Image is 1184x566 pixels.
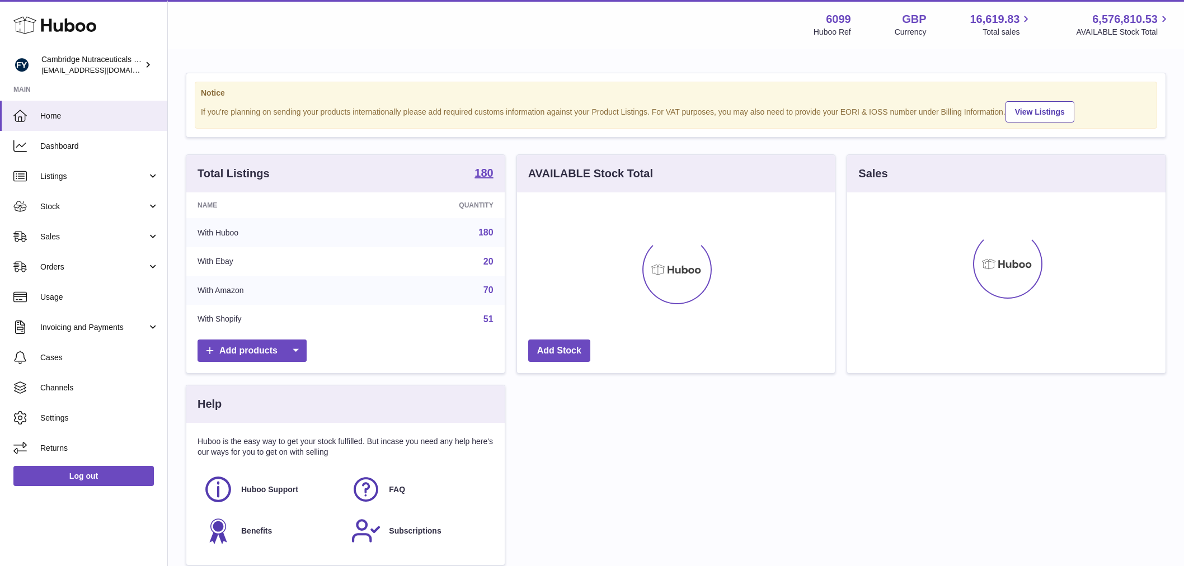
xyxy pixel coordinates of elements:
h3: Help [198,397,222,412]
strong: Notice [201,88,1151,98]
span: Cases [40,352,159,363]
div: If you're planning on sending your products internationally please add required customs informati... [201,100,1151,122]
a: Add Stock [528,339,590,362]
a: Huboo Support [203,474,340,504]
span: [EMAIL_ADDRESS][DOMAIN_NAME] [41,65,165,74]
td: With Huboo [186,218,360,247]
span: Dashboard [40,141,159,152]
a: 70 [483,285,494,295]
td: With Ebay [186,247,360,276]
td: With Amazon [186,276,360,305]
span: Subscriptions [389,526,441,536]
span: Settings [40,413,159,423]
a: 6,576,810.53 AVAILABLE Stock Total [1076,12,1171,37]
span: Orders [40,262,147,272]
div: Currency [895,27,927,37]
span: Channels [40,383,159,393]
span: Invoicing and Payments [40,322,147,333]
a: Benefits [203,516,340,546]
span: Listings [40,171,147,182]
a: Subscriptions [351,516,487,546]
a: 20 [483,257,494,266]
img: huboo@camnutra.com [13,56,30,73]
strong: 180 [474,167,493,178]
span: Sales [40,232,147,242]
span: 6,576,810.53 [1092,12,1158,27]
h3: Total Listings [198,166,270,181]
th: Name [186,192,360,218]
th: Quantity [360,192,504,218]
h3: Sales [858,166,887,181]
span: Stock [40,201,147,212]
span: 16,619.83 [970,12,1019,27]
p: Huboo is the easy way to get your stock fulfilled. But incase you need any help here's our ways f... [198,436,494,457]
span: Benefits [241,526,272,536]
a: Log out [13,466,154,486]
h3: AVAILABLE Stock Total [528,166,653,181]
span: Home [40,111,159,121]
a: FAQ [351,474,487,504]
div: Huboo Ref [814,27,851,37]
span: Returns [40,443,159,454]
div: Cambridge Nutraceuticals Ltd [41,54,142,76]
span: FAQ [389,484,405,495]
a: Add products [198,339,307,362]
a: 16,619.83 Total sales [970,12,1032,37]
a: View Listings [1006,101,1074,122]
span: AVAILABLE Stock Total [1076,27,1171,37]
a: 51 [483,314,494,324]
strong: GBP [902,12,926,27]
a: 180 [478,228,494,237]
span: Total sales [983,27,1032,37]
td: With Shopify [186,305,360,334]
span: Huboo Support [241,484,298,495]
a: 180 [474,167,493,181]
span: Usage [40,292,159,303]
strong: 6099 [826,12,851,27]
